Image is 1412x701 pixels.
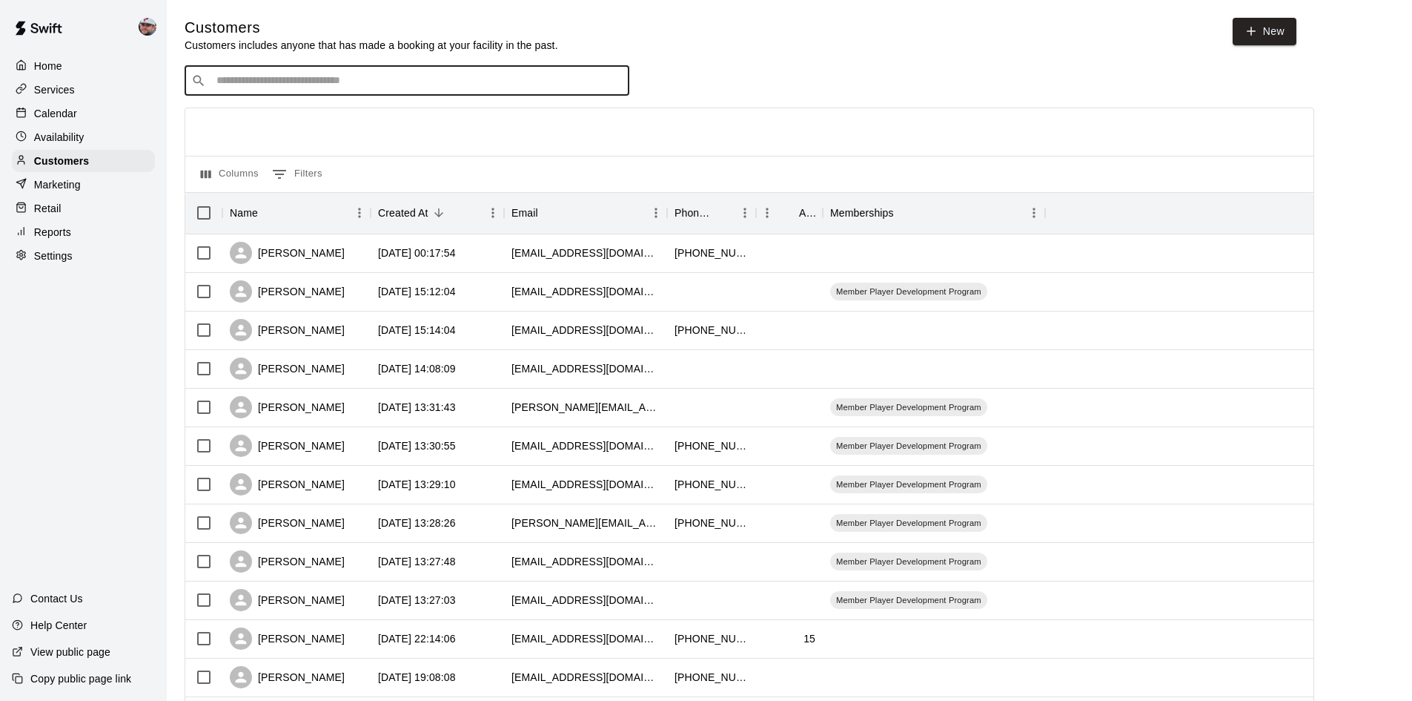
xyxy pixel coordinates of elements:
div: Home [12,55,155,77]
div: Member Player Development Program [830,475,987,493]
div: Phone Number [674,192,713,234]
div: Name [230,192,258,234]
div: +18563646645 [674,477,749,492]
button: Sort [713,203,734,223]
div: [PERSON_NAME] [230,628,345,650]
button: Sort [258,203,279,223]
div: Email [511,192,538,234]
div: cbamazon6565@gmail.com [511,284,660,299]
div: Created At [378,192,428,234]
div: leopena55@icloud.com [511,246,660,260]
p: Settings [34,249,73,263]
div: [PERSON_NAME] [230,473,345,496]
a: Services [12,79,155,101]
div: eodonnell2716@gmail.com [511,438,660,453]
div: 2025-09-11 15:12:04 [378,284,456,299]
div: 2025-09-07 19:08:08 [378,670,456,685]
div: Member Player Development Program [830,283,987,300]
div: nlalena50@gmail.com [511,477,660,492]
button: Menu [645,202,667,224]
button: Menu [482,202,504,224]
p: Reports [34,225,71,240]
div: [PERSON_NAME] [230,512,345,534]
button: Menu [348,202,371,224]
div: [PERSON_NAME] [230,435,345,457]
p: Calendar [34,106,77,121]
p: Services [34,82,75,97]
button: Menu [734,202,756,224]
p: Help Center [30,618,87,633]
button: Select columns [197,162,262,186]
div: [PERSON_NAME] [230,358,345,380]
a: Calendar [12,102,155,125]
div: +19082671910 [674,246,749,260]
div: penafamily16@yahoo.com [511,554,660,569]
div: [PERSON_NAME] [230,319,345,341]
div: 2025-09-10 13:28:26 [378,516,456,530]
button: Menu [756,202,778,224]
span: Member Player Development Program [830,440,987,452]
div: Alec Silverman [136,12,167,42]
p: View public page [30,645,110,659]
div: +18566009293 [674,631,749,646]
div: [PERSON_NAME] [230,589,345,611]
div: [PERSON_NAME] [230,666,345,688]
a: New [1233,18,1296,45]
div: jessica.galdo@icloud.com [511,516,660,530]
div: [PERSON_NAME] [230,396,345,418]
p: Marketing [34,177,81,192]
p: Home [34,59,62,73]
img: Alec Silverman [139,18,156,36]
p: Contact Us [30,591,83,606]
div: +16099698988 [674,438,749,453]
a: Settings [12,245,155,267]
div: 2025-09-10 13:31:43 [378,400,456,415]
span: Member Player Development Program [830,556,987,567]
div: Memberships [823,192,1045,234]
div: Age [756,192,823,234]
div: derekwagner32@yahoo.com [511,323,660,338]
p: Availability [34,130,84,145]
div: Member Player Development Program [830,437,987,455]
div: [PERSON_NAME] [230,550,345,573]
div: Name [222,192,371,234]
div: grubbjj@gmail.com [511,670,660,685]
div: 2025-09-10 14:08:09 [378,361,456,376]
button: Sort [538,203,559,223]
div: 15 [803,631,815,646]
button: Sort [428,203,449,223]
a: Marketing [12,174,155,196]
span: Member Player Development Program [830,401,987,413]
span: Member Player Development Program [830,517,987,529]
div: Age [799,192,815,234]
div: 2025-09-10 13:27:48 [378,554,456,569]
div: Member Player Development Program [830,514,987,532]
div: Search customers by name or email [185,66,629,96]
div: Member Player Development Program [830,398,987,416]
p: Retail [34,201,62,216]
span: Member Player Development Program [830,478,987,490]
div: Email [504,192,667,234]
span: Member Player Development Program [830,286,987,297]
span: Member Player Development Program [830,594,987,606]
button: Menu [1023,202,1045,224]
a: Availability [12,126,155,148]
p: Copy public page link [30,671,131,686]
button: Sort [778,203,799,223]
div: +16099491235 [674,670,749,685]
div: matthew.stairiker@gmail.com [511,400,660,415]
button: Show filters [268,162,326,186]
p: Customers includes anyone that has made a booking at your facility in the past. [185,38,558,53]
div: Phone Number [667,192,756,234]
button: Sort [894,203,915,223]
div: [PERSON_NAME] [230,280,345,303]
div: 2025-09-10 13:29:10 [378,477,456,492]
div: 2025-09-10 13:27:03 [378,593,456,608]
div: Created At [371,192,504,234]
a: Retail [12,197,155,220]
